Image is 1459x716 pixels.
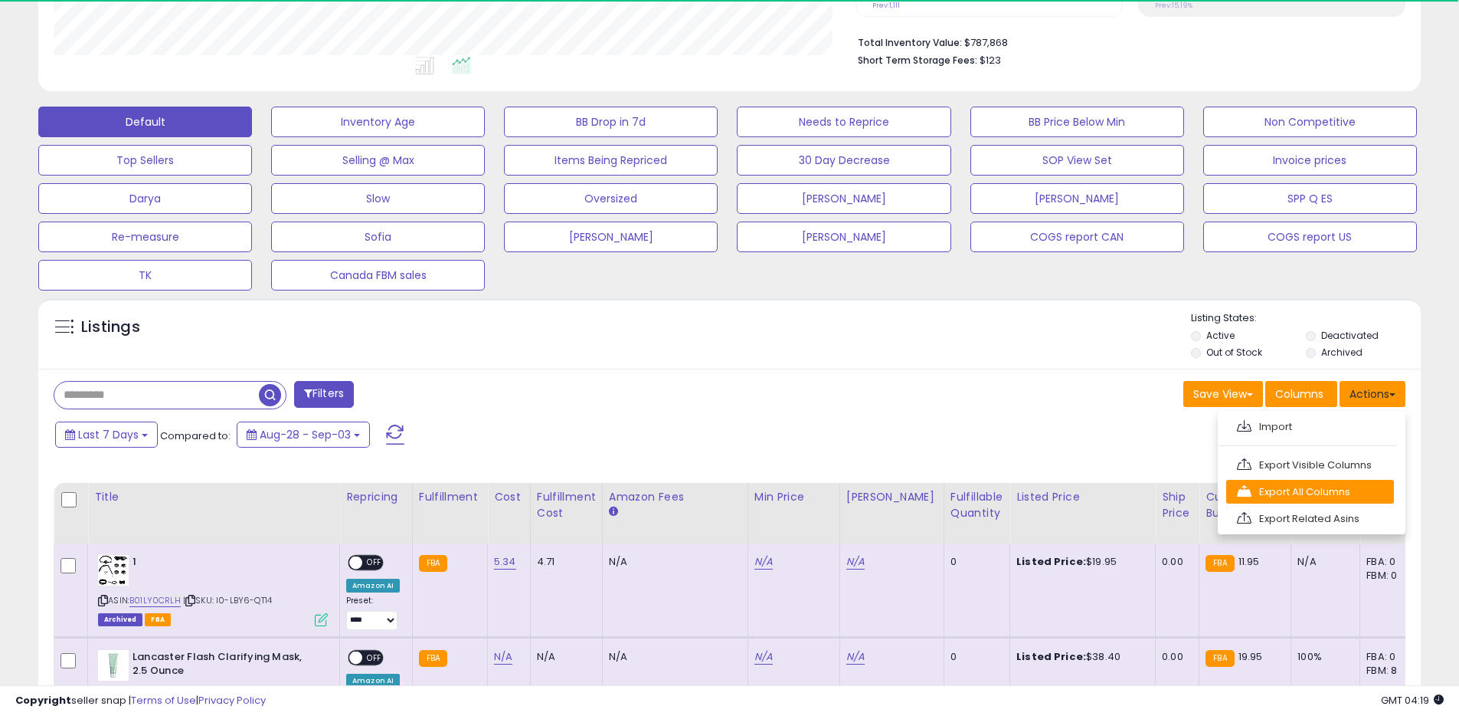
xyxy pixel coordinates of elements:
button: Aug-28 - Sep-03 [237,422,370,448]
a: 5.34 [494,554,516,570]
span: Listings that have been deleted from Seller Central [98,613,142,626]
a: Export Related Asins [1226,507,1394,530]
a: Export Visible Columns [1226,453,1394,477]
span: Compared to: [160,429,231,443]
b: Listed Price: [1016,649,1086,664]
div: seller snap | | [15,694,266,708]
div: [PERSON_NAME] [846,489,937,505]
button: Re-measure [38,222,252,252]
div: Fulfillment [419,489,481,505]
h5: Listings [81,317,140,338]
button: Invoice prices [1203,145,1417,176]
div: 100% [1297,650,1348,664]
div: Preset: [346,596,401,630]
button: TK [38,260,252,291]
label: Archived [1321,346,1362,359]
button: Non Competitive [1203,107,1417,137]
a: N/A [754,649,773,665]
div: 4.71 [537,555,590,569]
button: Canada FBM sales [271,260,485,291]
a: N/A [846,554,865,570]
button: Last 7 Days [55,422,158,448]
div: Current Buybox Price [1205,489,1284,521]
div: Repricing [346,489,406,505]
span: Aug-28 - Sep-03 [260,427,351,442]
div: N/A [537,650,590,664]
strong: Copyright [15,693,71,708]
b: Listed Price: [1016,554,1086,569]
span: | SKU: I0-LBY6-QT14 [183,594,272,606]
button: [PERSON_NAME] [504,222,718,252]
div: FBM: 8 [1366,664,1417,678]
button: COGS report CAN [970,222,1184,252]
span: 11.95 [1238,554,1260,569]
small: FBA [1205,555,1234,572]
div: ASIN: [98,555,328,625]
div: Fulfillment Cost [537,489,596,521]
div: Amazon Fees [609,489,741,505]
span: OFF [362,651,387,664]
span: Last 7 Days [78,427,139,442]
div: 0.00 [1162,650,1187,664]
span: Columns [1275,386,1323,402]
a: Export All Columns [1226,480,1394,504]
div: 0 [950,555,998,569]
button: Sofia [271,222,485,252]
li: $787,868 [858,32,1394,51]
div: Amazon AI [346,579,400,593]
button: [PERSON_NAME] [970,183,1184,214]
label: Out of Stock [1206,346,1262,359]
div: Ship Price [1162,489,1192,521]
div: 0 [950,650,998,664]
button: Default [38,107,252,137]
div: Title [94,489,333,505]
button: Darya [38,183,252,214]
img: 51fCBg5VQCL._SL40_.jpg [98,555,129,586]
button: Items Being Repriced [504,145,718,176]
div: $38.40 [1016,650,1143,664]
b: Lancaster Flash Clarifying Mask, 2.5 Ounce [132,650,319,682]
a: Import [1226,415,1394,438]
button: Actions [1340,381,1405,407]
div: Min Price [754,489,833,505]
a: Terms of Use [131,693,196,708]
button: COGS report US [1203,222,1417,252]
small: FBA [1205,650,1234,667]
img: 21fheAmCLeL._SL40_.jpg [98,650,129,681]
p: Listing States: [1191,311,1421,326]
div: Listed Price [1016,489,1149,505]
div: N/A [609,555,736,569]
div: FBA: 0 [1366,555,1417,569]
button: BB Drop in 7d [504,107,718,137]
label: Deactivated [1321,329,1379,342]
span: 19.95 [1238,649,1263,664]
label: Active [1206,329,1235,342]
button: [PERSON_NAME] [737,183,950,214]
a: Privacy Policy [198,693,266,708]
button: Inventory Age [271,107,485,137]
button: Oversized [504,183,718,214]
small: Amazon Fees. [609,505,618,519]
span: OFF [362,557,387,570]
small: FBA [419,555,447,572]
button: SPP Q ES [1203,183,1417,214]
button: Top Sellers [38,145,252,176]
b: 1 [132,555,319,573]
b: Short Term Storage Fees: [858,54,977,67]
b: Total Inventory Value: [858,36,962,49]
button: Slow [271,183,485,214]
button: Columns [1265,381,1337,407]
a: N/A [494,649,512,665]
div: N/A [1297,555,1348,569]
div: FBM: 0 [1366,569,1417,583]
button: Needs to Reprice [737,107,950,137]
button: Selling @ Max [271,145,485,176]
span: $123 [980,53,1001,67]
div: N/A [609,650,736,664]
button: SOP View Set [970,145,1184,176]
a: N/A [754,554,773,570]
div: 0.00 [1162,555,1187,569]
small: FBA [419,650,447,667]
div: FBA: 0 [1366,650,1417,664]
span: FBA [145,613,171,626]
